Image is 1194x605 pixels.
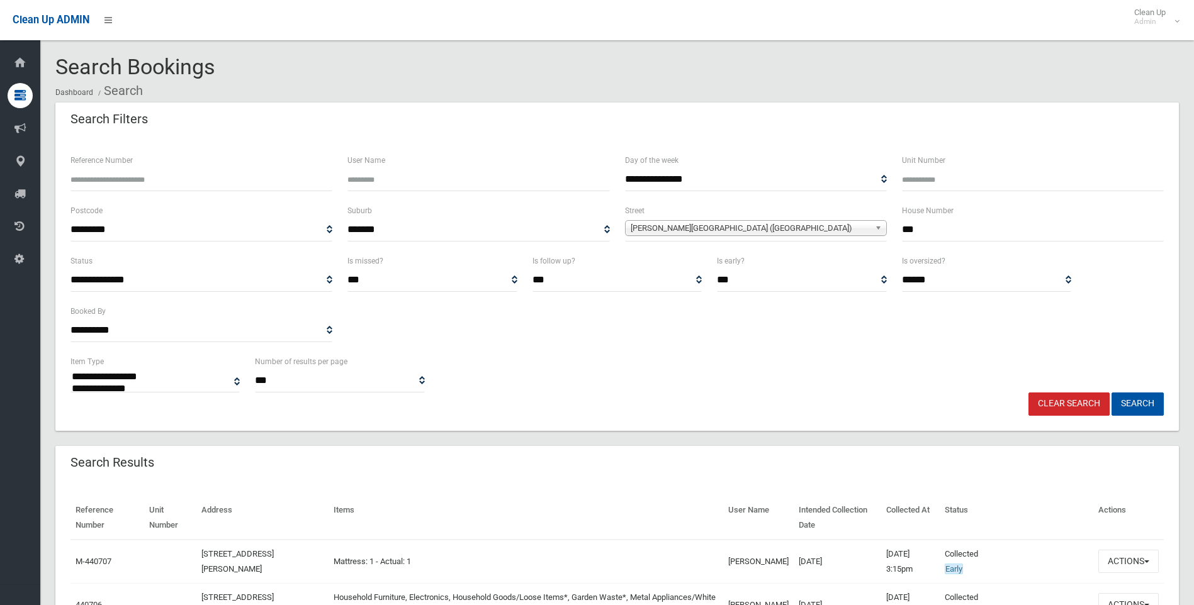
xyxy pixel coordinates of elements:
[717,254,745,268] label: Is early?
[902,153,945,167] label: Unit Number
[55,88,93,97] a: Dashboard
[70,153,133,167] label: Reference Number
[76,557,111,566] a: M-440707
[13,14,89,26] span: Clean Up ADMIN
[625,153,679,167] label: Day of the week
[55,54,215,79] span: Search Bookings
[945,563,963,574] span: Early
[1134,17,1166,26] small: Admin
[329,540,723,584] td: Mattress: 1 - Actual: 1
[902,204,954,218] label: House Number
[1128,8,1178,26] span: Clean Up
[940,496,1093,540] th: Status
[144,496,196,540] th: Unit Number
[347,254,383,268] label: Is missed?
[70,355,104,369] label: Item Type
[881,540,940,584] td: [DATE] 3:15pm
[1028,392,1110,416] a: Clear Search
[794,496,882,540] th: Intended Collection Date
[532,254,575,268] label: Is follow up?
[255,355,347,369] label: Number of results per page
[55,450,169,475] header: Search Results
[1112,392,1164,416] button: Search
[631,221,870,236] span: [PERSON_NAME][GEOGRAPHIC_DATA] ([GEOGRAPHIC_DATA])
[70,304,106,318] label: Booked By
[201,549,274,574] a: [STREET_ADDRESS][PERSON_NAME]
[196,496,329,540] th: Address
[347,204,372,218] label: Suburb
[625,204,645,218] label: Street
[1093,496,1164,540] th: Actions
[940,540,1093,584] td: Collected
[329,496,723,540] th: Items
[347,153,385,167] label: User Name
[70,204,103,218] label: Postcode
[881,496,940,540] th: Collected At
[70,254,93,268] label: Status
[70,496,144,540] th: Reference Number
[723,496,794,540] th: User Name
[1098,550,1159,573] button: Actions
[95,79,143,103] li: Search
[794,540,882,584] td: [DATE]
[902,254,945,268] label: Is oversized?
[55,107,163,131] header: Search Filters
[723,540,794,584] td: [PERSON_NAME]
